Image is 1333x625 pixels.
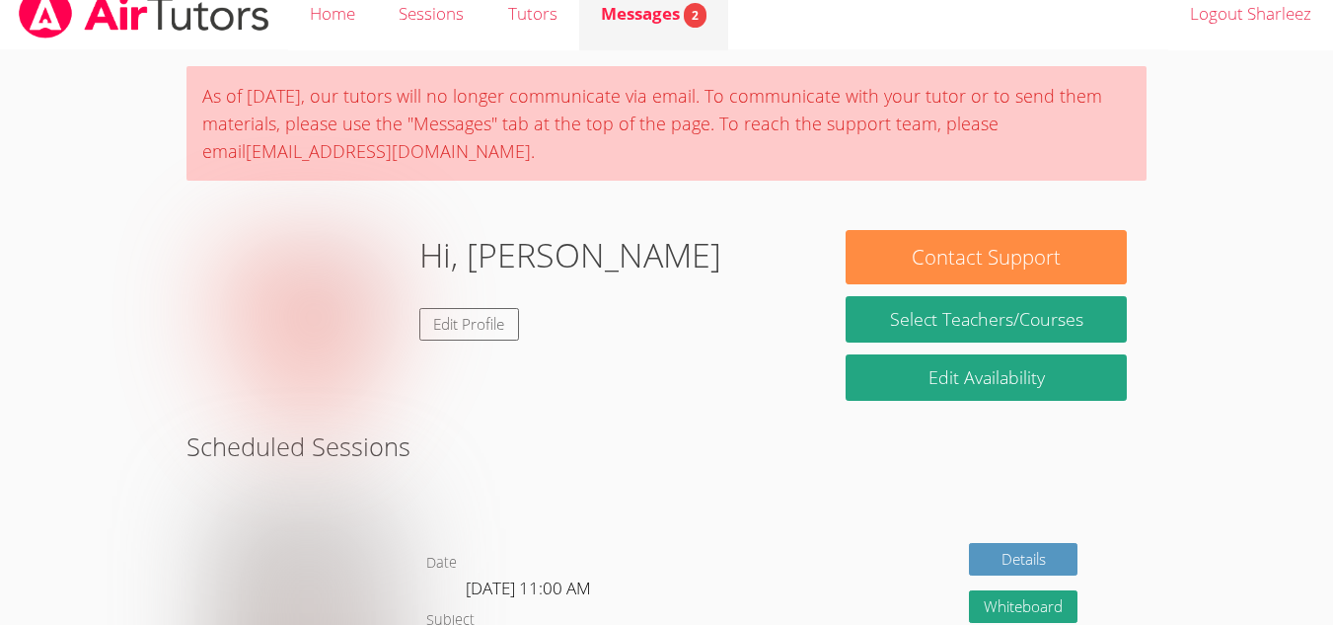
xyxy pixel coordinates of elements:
button: Contact Support [846,230,1127,284]
a: Select Teachers/Courses [846,296,1127,343]
dt: Date [426,551,457,576]
h1: Hi, [PERSON_NAME] [419,230,721,280]
div: As of [DATE], our tutors will no longer communicate via email. To communicate with your tutor or ... [186,66,1147,181]
button: Whiteboard [969,590,1077,623]
img: default.png [206,230,404,428]
h2: Scheduled Sessions [186,428,1147,465]
a: Edit Availability [846,354,1127,401]
a: Edit Profile [419,308,520,341]
a: Details [969,543,1077,576]
span: [DATE] 11:00 AM [466,577,591,599]
span: Messages [601,2,706,25]
span: 2 [684,3,706,28]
